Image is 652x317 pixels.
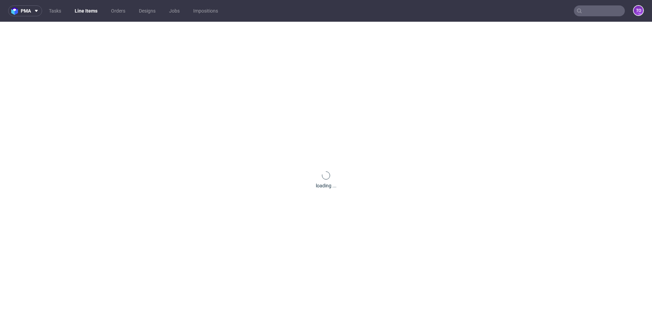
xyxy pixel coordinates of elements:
span: pma [21,8,31,13]
img: logo [11,7,21,15]
a: Impositions [189,5,222,16]
a: Designs [135,5,160,16]
button: pma [8,5,42,16]
a: Jobs [165,5,184,16]
a: Orders [107,5,129,16]
a: Tasks [45,5,65,16]
figcaption: to [634,6,643,15]
div: loading ... [316,182,337,189]
a: Line Items [71,5,102,16]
